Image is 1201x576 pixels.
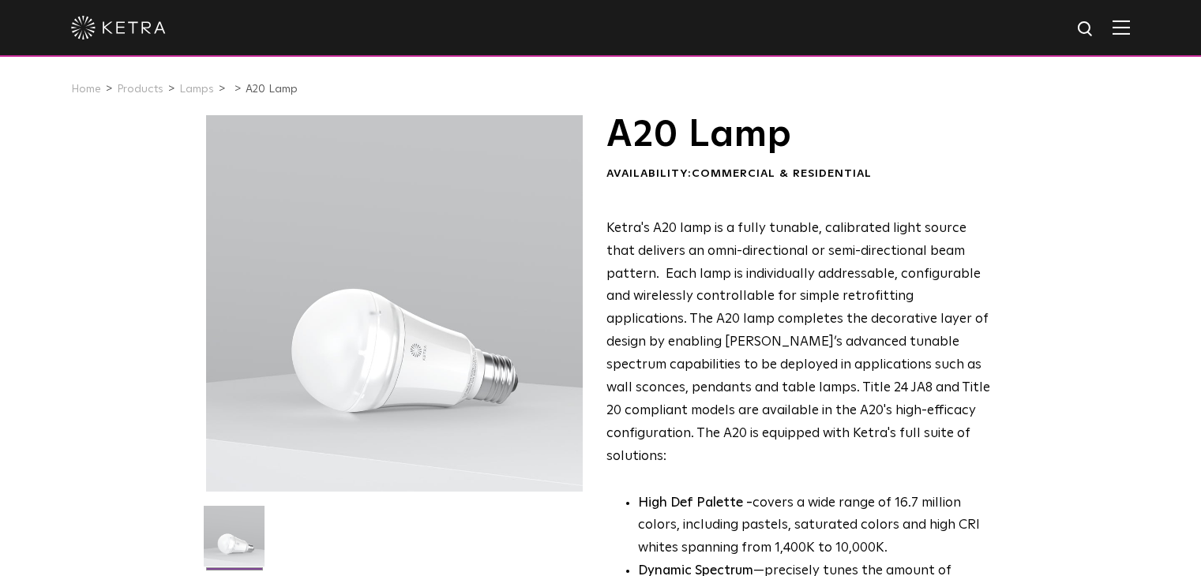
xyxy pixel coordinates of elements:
[1113,20,1130,35] img: Hamburger%20Nav.svg
[1076,20,1096,39] img: search icon
[606,222,990,463] span: Ketra's A20 lamp is a fully tunable, calibrated light source that delivers an omni-directional or...
[179,84,214,95] a: Lamps
[606,166,991,182] div: Availability:
[117,84,163,95] a: Products
[606,115,991,155] h1: A20 Lamp
[638,492,991,561] p: covers a wide range of 16.7 million colors, including pastels, saturated colors and high CRI whit...
[638,496,753,510] strong: High Def Palette -
[71,16,166,39] img: ketra-logo-2019-white
[246,84,298,95] a: A20 Lamp
[71,84,101,95] a: Home
[692,168,872,179] span: Commercial & Residential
